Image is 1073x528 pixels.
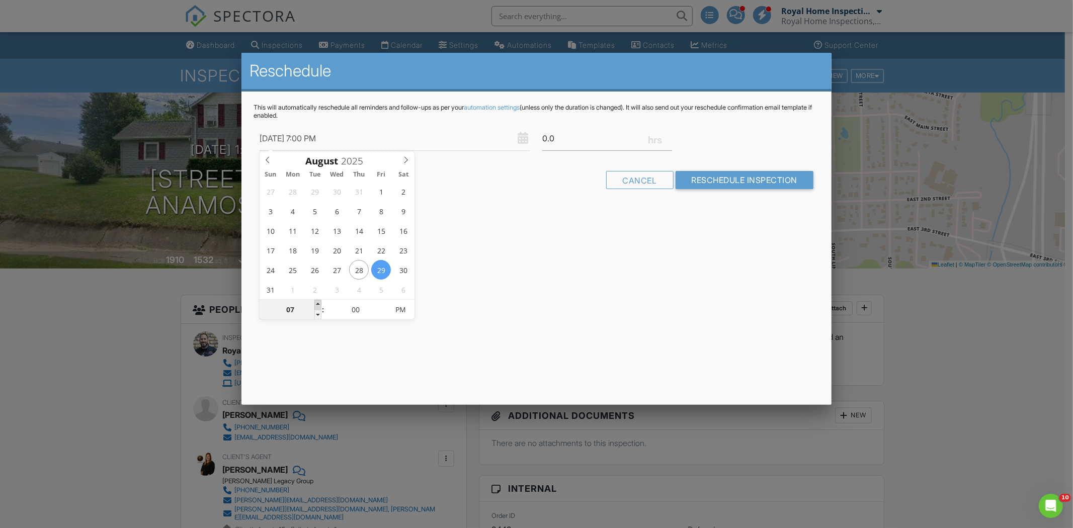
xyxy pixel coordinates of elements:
span: August 2, 2025 [393,182,413,201]
input: Reschedule Inspection [676,171,814,189]
p: This will automatically reschedule all reminders and follow-ups as per your (unless only the dura... [254,104,819,120]
span: August 18, 2025 [283,240,302,260]
span: August 19, 2025 [305,240,324,260]
span: Scroll to increment [305,156,338,166]
span: August 4, 2025 [283,201,302,221]
iframe: Intercom live chat [1039,494,1063,518]
div: Cancel [606,171,674,189]
span: July 28, 2025 [283,182,302,201]
span: September 6, 2025 [393,280,413,299]
span: August 22, 2025 [371,240,391,260]
input: Scroll to increment [338,154,371,167]
span: Sat [392,171,415,178]
a: automation settings [464,104,520,111]
span: August 20, 2025 [327,240,347,260]
span: Fri [370,171,392,178]
span: August 14, 2025 [349,221,369,240]
span: August 8, 2025 [371,201,391,221]
span: Tue [304,171,326,178]
span: August 16, 2025 [393,221,413,240]
span: August 1, 2025 [371,182,391,201]
span: August 12, 2025 [305,221,324,240]
span: August 10, 2025 [261,221,280,240]
span: July 30, 2025 [327,182,347,201]
span: August 21, 2025 [349,240,369,260]
span: August 28, 2025 [349,260,369,280]
span: August 24, 2025 [261,260,280,280]
span: August 11, 2025 [283,221,302,240]
h2: Reschedule [250,61,823,81]
span: August 25, 2025 [283,260,302,280]
span: September 1, 2025 [283,280,302,299]
span: August 13, 2025 [327,221,347,240]
span: September 5, 2025 [371,280,391,299]
span: : [321,300,324,320]
input: Scroll to increment [260,300,321,320]
span: August 17, 2025 [261,240,280,260]
span: Sun [260,171,282,178]
span: July 29, 2025 [305,182,324,201]
span: September 3, 2025 [327,280,347,299]
span: August 9, 2025 [393,201,413,221]
span: September 4, 2025 [349,280,369,299]
span: August 3, 2025 [261,201,280,221]
input: Scroll to increment [324,300,386,320]
span: Mon [282,171,304,178]
span: August 31, 2025 [261,280,280,299]
span: Click to toggle [386,300,414,320]
span: August 5, 2025 [305,201,324,221]
span: August 15, 2025 [371,221,391,240]
span: September 2, 2025 [305,280,324,299]
span: July 31, 2025 [349,182,369,201]
span: Wed [326,171,348,178]
span: August 7, 2025 [349,201,369,221]
span: August 23, 2025 [393,240,413,260]
span: August 26, 2025 [305,260,324,280]
span: July 27, 2025 [261,182,280,201]
span: August 27, 2025 [327,260,347,280]
span: Thu [348,171,370,178]
span: August 6, 2025 [327,201,347,221]
span: August 29, 2025 [371,260,391,280]
span: August 30, 2025 [393,260,413,280]
span: 10 [1059,494,1071,502]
